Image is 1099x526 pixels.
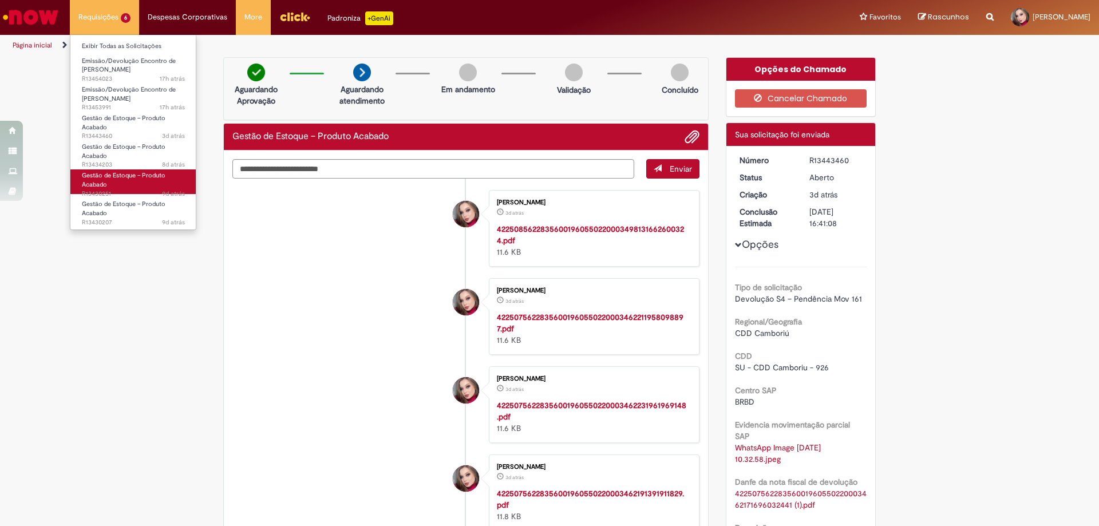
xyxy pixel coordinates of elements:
a: 42250756228356001960550220003462231961969148.pdf [497,400,686,422]
img: check-circle-green.png [247,64,265,81]
span: Sua solicitação foi enviada [735,129,829,140]
time: 19/08/2025 17:46:40 [162,218,185,227]
time: 25/08/2025 10:41:05 [162,132,185,140]
div: 11.6 KB [497,400,687,434]
span: Devolução S4 – Pendência Mov 161 [735,294,862,304]
span: Rascunhos [928,11,969,22]
span: 9d atrás [162,218,185,227]
a: Download de WhatsApp Image 2025-08-25 at 10.32.58.jpeg [735,442,823,464]
div: Luiza Dos Santos Dexheimer [453,201,479,227]
span: 3d atrás [505,386,524,393]
a: Aberto R13443460 : Gestão de Estoque – Produto Acabado [70,112,196,137]
span: R13453991 [82,103,185,112]
a: Exibir Todas as Solicitações [70,40,196,53]
div: Luiza Dos Santos Dexheimer [453,289,479,315]
div: [PERSON_NAME] [497,287,687,294]
a: Página inicial [13,41,52,50]
dt: Criação [731,189,801,200]
time: 19/08/2025 17:56:27 [162,189,185,198]
span: Favoritos [869,11,901,23]
a: 42250856228356001960550220003498131662600324.pdf [497,224,684,246]
img: img-circle-grey.png [565,64,583,81]
dt: Status [731,172,801,183]
span: R13454023 [82,74,185,84]
b: Danfe da nota fiscal de devolução [735,477,857,487]
span: R13434203 [82,160,185,169]
p: Concluído [662,84,698,96]
span: 9d atrás [162,189,185,198]
textarea: Digite sua mensagem aqui... [232,159,634,179]
time: 20/08/2025 20:42:07 [162,160,185,169]
b: Regional/Geografia [735,317,802,327]
span: 17h atrás [160,74,185,83]
span: Requisições [78,11,118,23]
span: 3d atrás [809,189,837,200]
span: BRBD [735,397,754,407]
span: CDD Camboriú [735,328,789,338]
a: Aberto R13454023 : Emissão/Devolução Encontro de Contas Fornecedor [70,55,196,80]
span: Despesas Corporativas [148,11,227,23]
span: [PERSON_NAME] [1033,12,1090,22]
button: Adicionar anexos [685,129,699,144]
a: Rascunhos [918,12,969,23]
div: 11.8 KB [497,488,687,522]
p: Aguardando atendimento [334,84,390,106]
span: Emissão/Devolução Encontro de [PERSON_NAME] [82,85,176,103]
time: 25/08/2025 10:38:54 [505,298,524,304]
img: img-circle-grey.png [671,64,689,81]
span: R13443460 [82,132,185,141]
ul: Requisições [70,34,196,230]
span: Gestão de Estoque – Produto Acabado [82,114,165,132]
div: Aberto [809,172,863,183]
span: 3d atrás [505,474,524,481]
span: Gestão de Estoque – Produto Acabado [82,143,165,160]
img: click_logo_yellow_360x200.png [279,8,310,25]
time: 25/08/2025 10:41:02 [505,209,524,216]
span: More [244,11,262,23]
b: Tipo de solicitação [735,282,802,292]
a: Aberto R13434203 : Gestão de Estoque – Produto Acabado [70,141,196,165]
p: Aguardando Aprovação [228,84,284,106]
span: Gestão de Estoque – Produto Acabado [82,171,165,189]
a: Aberto R13453991 : Emissão/Devolução Encontro de Contas Fornecedor [70,84,196,108]
p: +GenAi [365,11,393,25]
span: R13430207 [82,218,185,227]
a: 42250756228356001960550220003462191391911829.pdf [497,488,684,510]
p: Validação [557,84,591,96]
img: img-circle-grey.png [459,64,477,81]
a: Download de 42250756228356001960550220003462171696032441 (1).pdf [735,488,867,510]
img: ServiceNow [1,6,60,29]
span: R13430251 [82,189,185,199]
dt: Número [731,155,801,166]
span: 3d atrás [505,298,524,304]
p: Em andamento [441,84,495,95]
time: 25/08/2025 10:38:54 [505,474,524,481]
img: arrow-next.png [353,64,371,81]
time: 25/08/2025 10:41:04 [809,189,837,200]
h2: Gestão de Estoque – Produto Acabado Histórico de tíquete [232,132,389,142]
dt: Conclusão Estimada [731,206,801,229]
a: Aberto R13430251 : Gestão de Estoque – Produto Acabado [70,169,196,194]
b: Centro SAP [735,385,777,396]
div: 11.6 KB [497,311,687,346]
b: Evidencia movimentação parcial SAP [735,420,850,441]
span: 17h atrás [160,103,185,112]
div: Opções do Chamado [726,58,876,81]
div: Luiza Dos Santos Dexheimer [453,465,479,492]
div: 11.6 KB [497,223,687,258]
button: Enviar [646,159,699,179]
div: Luiza Dos Santos Dexheimer [453,377,479,404]
strong: 42250756228356001960550220003462211958098897.pdf [497,312,683,334]
span: Emissão/Devolução Encontro de [PERSON_NAME] [82,57,176,74]
time: 27/08/2025 17:43:21 [160,74,185,83]
span: 6 [121,13,131,23]
button: Cancelar Chamado [735,89,867,108]
div: Padroniza [327,11,393,25]
span: SU - CDD Camboriu - 926 [735,362,829,373]
span: 8d atrás [162,160,185,169]
span: Gestão de Estoque – Produto Acabado [82,200,165,217]
time: 27/08/2025 17:37:52 [160,103,185,112]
